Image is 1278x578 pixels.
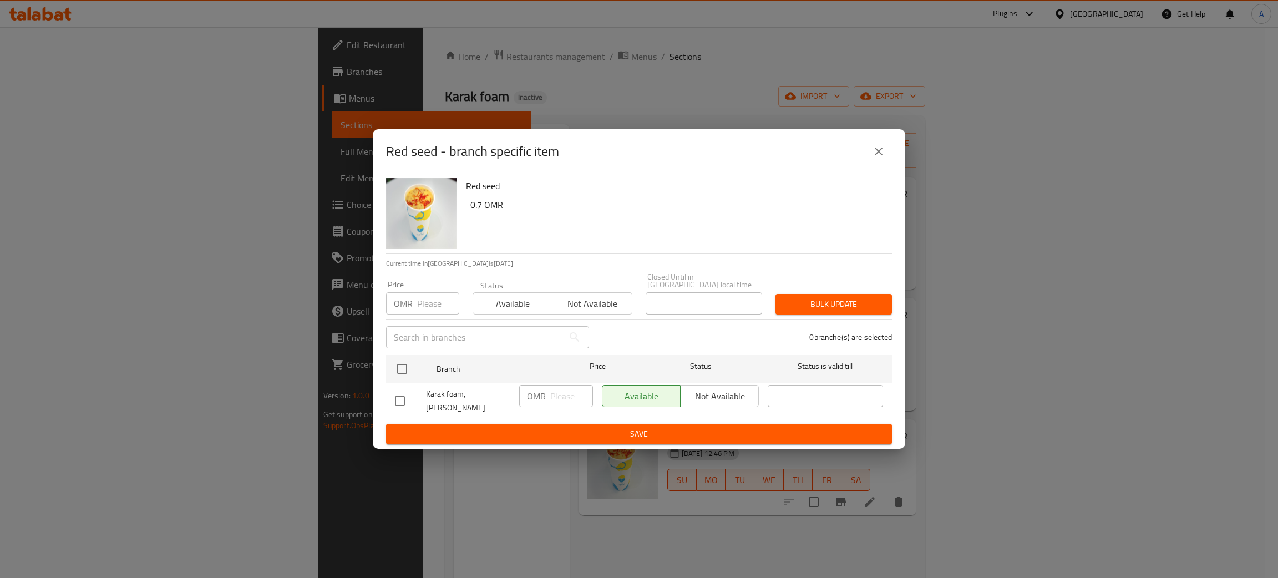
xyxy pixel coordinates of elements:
[775,294,892,315] button: Bulk update
[561,359,635,373] span: Price
[466,178,883,194] h6: Red seed
[394,297,413,310] p: OMR
[417,292,459,315] input: Please enter price
[809,332,892,343] p: 0 branche(s) are selected
[527,389,546,403] p: OMR
[865,138,892,165] button: close
[784,297,883,311] span: Bulk update
[473,292,552,315] button: Available
[643,359,759,373] span: Status
[386,326,564,348] input: Search in branches
[386,258,892,268] p: Current time in [GEOGRAPHIC_DATA] is [DATE]
[550,385,593,407] input: Please enter price
[386,178,457,249] img: Red seed
[557,296,627,312] span: Not available
[426,387,510,415] span: Karak foam, [PERSON_NAME]
[386,143,559,160] h2: Red seed - branch specific item
[386,424,892,444] button: Save
[395,427,883,441] span: Save
[552,292,632,315] button: Not available
[470,197,883,212] h6: 0.7 OMR
[478,296,548,312] span: Available
[768,359,883,373] span: Status is valid till
[437,362,552,376] span: Branch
